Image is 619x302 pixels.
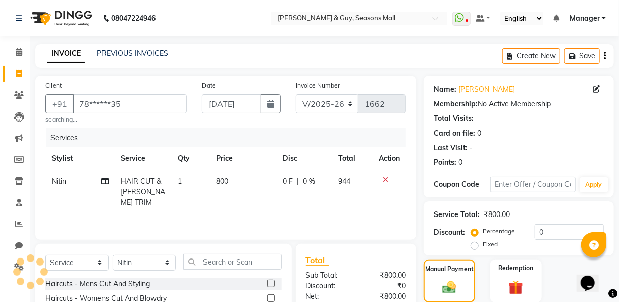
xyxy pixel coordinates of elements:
button: Apply [580,177,608,192]
a: INVOICE [47,45,85,63]
iframe: chat widget [577,262,609,292]
span: Manager [570,13,600,24]
div: Points: [434,157,456,168]
label: Invoice Number [296,81,340,90]
small: searching... [45,115,187,124]
th: Service [115,147,172,170]
input: Enter Offer / Coupon Code [490,177,576,192]
img: logo [26,4,95,32]
div: Net: [298,291,356,302]
span: 944 [338,177,350,186]
label: Percentage [483,227,515,236]
div: Membership: [434,99,478,109]
div: Total Visits: [434,113,474,124]
a: PREVIOUS INVOICES [97,49,168,58]
label: Date [202,81,216,90]
a: [PERSON_NAME] [458,84,515,95]
span: 1 [178,177,182,186]
input: Search by Name/Mobile/Email/Code [73,94,187,113]
label: Client [45,81,62,90]
span: Nitin [51,177,66,186]
span: | [297,176,299,187]
label: Manual Payment [425,265,474,274]
div: Discount: [298,281,356,291]
th: Stylist [45,147,115,170]
button: Create New [502,48,560,64]
div: - [470,143,473,153]
th: Price [210,147,277,170]
div: Sub Total: [298,270,356,281]
div: No Active Membership [434,99,604,109]
th: Disc [277,147,332,170]
div: Haircuts - Mens Cut And Styling [45,279,150,289]
button: Save [564,48,600,64]
th: Qty [172,147,210,170]
div: Name: [434,84,456,95]
div: ₹0 [356,281,414,291]
img: _gift.svg [504,279,527,296]
img: _cash.svg [438,280,460,295]
div: ₹800.00 [484,209,510,220]
div: Services [46,128,414,147]
div: 0 [477,128,481,139]
label: Redemption [498,264,533,273]
div: Coupon Code [434,179,490,190]
div: 0 [458,157,462,168]
span: 0 % [303,176,315,187]
button: +91 [45,94,74,113]
th: Action [373,147,406,170]
span: Total [306,255,329,266]
span: 800 [216,177,228,186]
div: Card on file: [434,128,475,139]
div: ₹800.00 [356,270,414,281]
div: Discount: [434,227,465,238]
input: Search or Scan [183,254,282,270]
div: Service Total: [434,209,480,220]
label: Fixed [483,240,498,249]
b: 08047224946 [111,4,156,32]
div: ₹800.00 [356,291,414,302]
th: Total [332,147,373,170]
div: Last Visit: [434,143,468,153]
span: 0 F [283,176,293,187]
span: HAIR CUT & [PERSON_NAME] TRIM [121,177,165,207]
